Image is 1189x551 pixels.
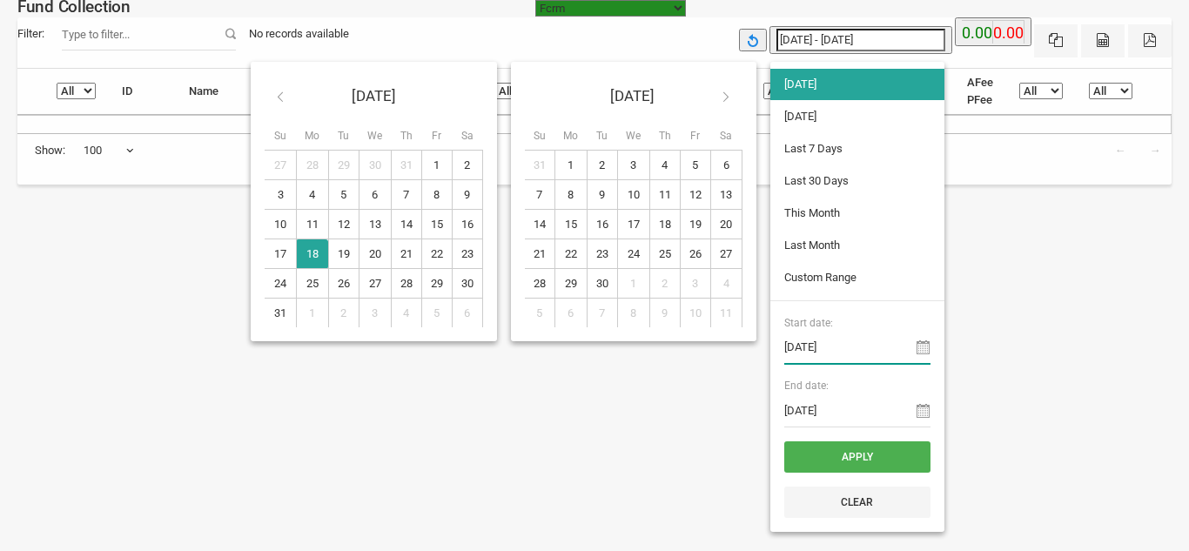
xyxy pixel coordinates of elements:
[328,117,359,151] th: Tu
[421,151,452,180] td: 1
[967,74,993,91] li: AFee
[62,17,236,50] input: Filter:
[649,151,680,180] td: 4
[617,151,649,180] td: 3
[265,151,296,180] td: 27
[83,134,135,167] span: 100
[710,151,742,180] td: 6
[328,239,359,269] td: 19
[452,299,482,328] td: 6
[1139,134,1172,167] a: →
[587,210,617,239] td: 16
[421,299,452,328] td: 5
[359,210,391,239] td: 13
[359,299,391,328] td: 3
[554,299,587,328] td: 6
[176,69,301,115] th: Name
[421,239,452,269] td: 22
[525,180,555,210] td: 7
[328,151,359,180] td: 29
[109,69,176,115] th: ID
[296,151,328,180] td: 28
[554,239,587,269] td: 22
[296,239,328,269] td: 18
[587,299,617,328] td: 7
[525,269,555,299] td: 28
[265,210,296,239] td: 10
[649,299,680,328] td: 9
[710,269,742,299] td: 4
[359,269,391,299] td: 27
[617,180,649,210] td: 10
[328,299,359,328] td: 2
[770,262,944,293] li: Custom Range
[296,76,452,117] th: [DATE]
[1128,24,1172,57] button: Pdf
[452,269,482,299] td: 30
[391,180,421,210] td: 7
[649,117,680,151] th: Th
[710,299,742,328] td: 11
[649,239,680,269] td: 25
[554,117,587,151] th: Mo
[421,269,452,299] td: 29
[784,487,930,518] button: Clear
[296,117,328,151] th: Mo
[587,151,617,180] td: 2
[391,239,421,269] td: 21
[296,210,328,239] td: 11
[35,142,65,159] span: Show:
[587,269,617,299] td: 30
[1034,24,1078,57] button: Excel
[962,21,992,45] label: 0.00
[265,269,296,299] td: 24
[391,117,421,151] th: Th
[296,180,328,210] td: 4
[680,117,710,151] th: Fr
[784,378,930,393] span: End date:
[710,117,742,151] th: Sa
[359,117,391,151] th: We
[710,180,742,210] td: 13
[391,210,421,239] td: 14
[391,151,421,180] td: 31
[770,133,944,165] li: Last 7 Days
[680,239,710,269] td: 26
[359,239,391,269] td: 20
[328,269,359,299] td: 26
[265,299,296,328] td: 31
[452,239,482,269] td: 23
[421,210,452,239] td: 15
[617,299,649,328] td: 8
[525,299,555,328] td: 5
[649,269,680,299] td: 2
[452,117,482,151] th: Sa
[525,151,555,180] td: 31
[710,210,742,239] td: 20
[770,101,944,132] li: [DATE]
[649,210,680,239] td: 18
[770,230,944,261] li: Last Month
[296,269,328,299] td: 25
[680,180,710,210] td: 12
[680,151,710,180] td: 5
[770,198,944,229] li: This Month
[17,115,1172,133] td: No data available in table
[993,21,1024,45] label: 0.00
[452,210,482,239] td: 16
[296,299,328,328] td: 1
[784,441,930,473] button: Apply
[421,180,452,210] td: 8
[328,180,359,210] td: 5
[84,142,134,159] span: 100
[955,17,1031,46] button: 0.00 0.00
[1081,24,1125,57] button: CSV
[1104,134,1137,167] a: ←
[784,315,930,331] span: Start date:
[770,69,944,100] li: [DATE]
[391,299,421,328] td: 4
[617,269,649,299] td: 1
[680,210,710,239] td: 19
[770,165,944,197] li: Last 30 Days
[525,117,555,151] th: Su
